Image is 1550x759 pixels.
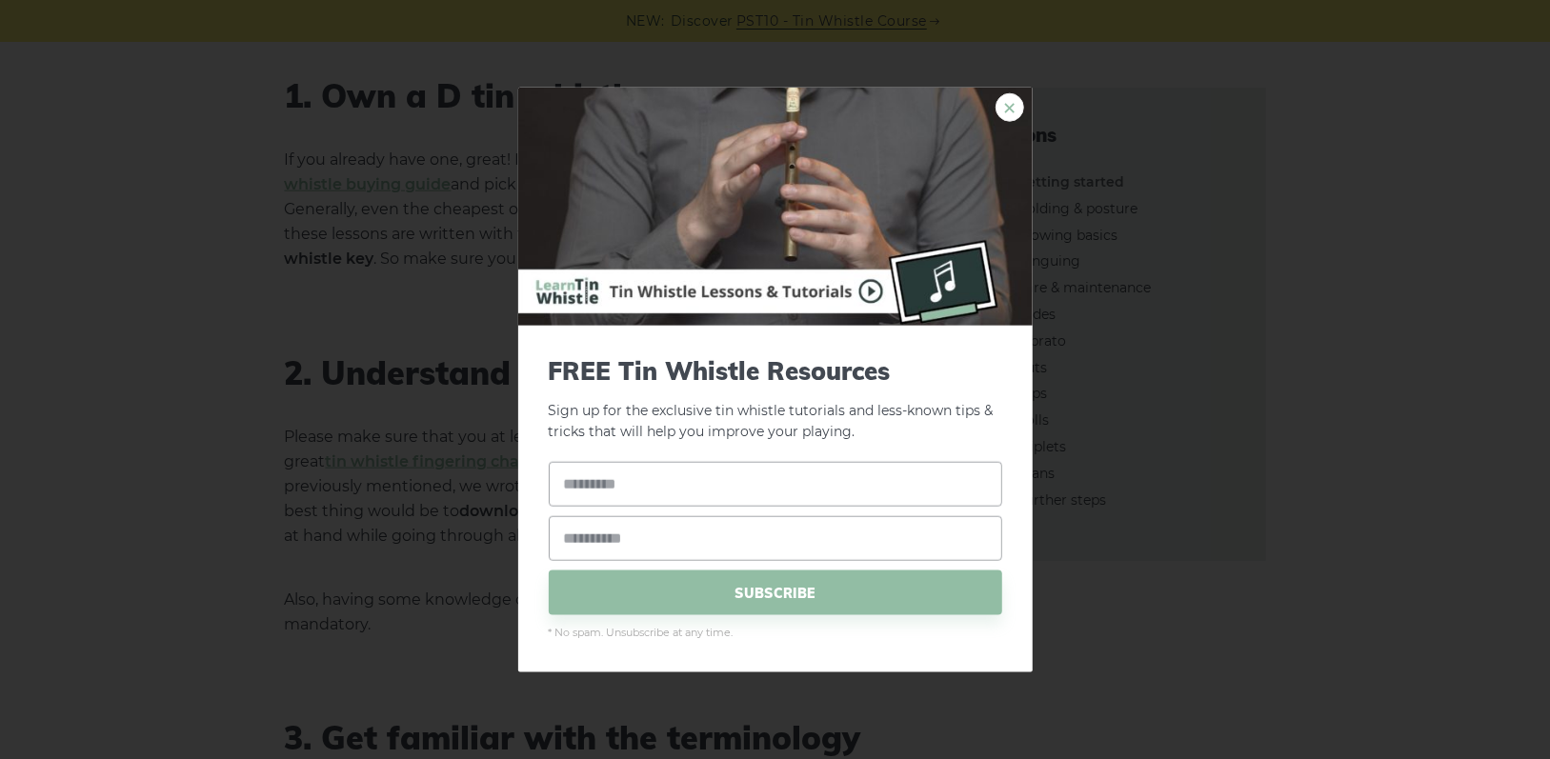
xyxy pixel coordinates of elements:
[549,625,1002,642] span: * No spam. Unsubscribe at any time.
[549,570,1002,615] span: SUBSCRIBE
[996,92,1024,121] a: ×
[549,355,1002,385] span: FREE Tin Whistle Resources
[549,355,1002,443] p: Sign up for the exclusive tin whistle tutorials and less-known tips & tricks that will help you i...
[518,87,1033,325] img: Tin Whistle Buying Guide Preview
